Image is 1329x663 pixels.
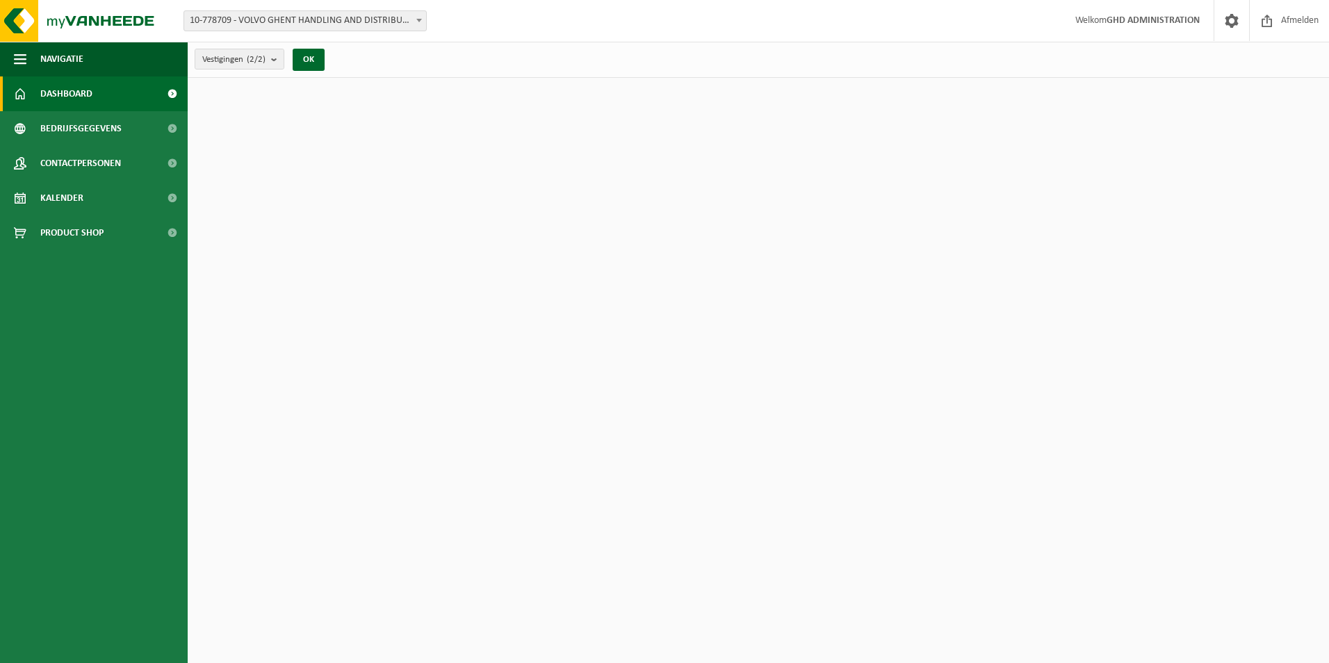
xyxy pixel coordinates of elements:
button: OK [293,49,325,71]
span: Kalender [40,181,83,215]
span: Product Shop [40,215,104,250]
span: Vestigingen [202,49,266,70]
span: Dashboard [40,76,92,111]
span: Contactpersonen [40,146,121,181]
span: 10-778709 - VOLVO GHENT HANDLING AND DISTRIBUTION - DESTELDONK [184,10,427,31]
strong: GHD ADMINISTRATION [1107,15,1200,26]
count: (2/2) [247,55,266,64]
span: Navigatie [40,42,83,76]
span: 10-778709 - VOLVO GHENT HANDLING AND DISTRIBUTION - DESTELDONK [184,11,426,31]
span: Bedrijfsgegevens [40,111,122,146]
button: Vestigingen(2/2) [195,49,284,69]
